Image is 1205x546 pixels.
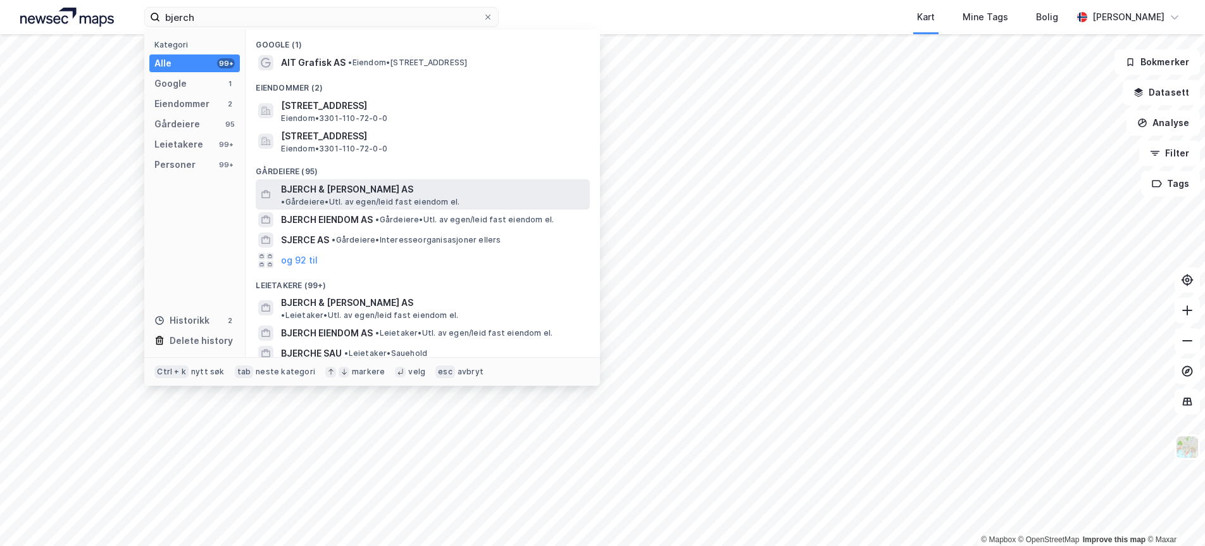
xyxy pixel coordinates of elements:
div: Alle [154,56,172,71]
button: Analyse [1127,110,1200,136]
span: Gårdeiere • Utl. av egen/leid fast eiendom el. [375,215,554,225]
img: Z [1175,435,1199,459]
div: Mine Tags [963,10,1008,25]
span: • [375,328,379,338]
span: • [375,215,379,224]
div: nytt søk [191,367,225,377]
a: Mapbox [981,535,1016,544]
button: Filter [1139,141,1200,166]
span: Eiendom • 3301-110-72-0-0 [281,113,387,124]
div: Leietakere (99+) [246,270,600,293]
div: Bolig [1036,10,1058,25]
div: Google (1) [246,30,600,53]
div: 99+ [217,139,235,149]
span: [STREET_ADDRESS] [281,129,585,144]
div: markere [352,367,385,377]
button: Tags [1141,171,1200,196]
iframe: Chat Widget [1142,485,1205,546]
span: • [344,348,348,358]
span: Leietaker • Sauehold [344,348,427,359]
div: neste kategori [256,367,315,377]
div: 2 [225,99,235,109]
div: esc [435,365,455,378]
button: Bokmerker [1114,49,1200,75]
span: SJERCE AS [281,232,329,248]
div: Gårdeiere (95) [246,156,600,179]
span: BJERCHE SAU [281,346,342,361]
div: Gårdeiere [154,117,200,132]
input: Søk på adresse, matrikkel, gårdeiere, leietakere eller personer [160,8,483,27]
div: avbryt [458,367,484,377]
div: Historikk [154,313,209,328]
button: Datasett [1123,80,1200,105]
div: 99+ [217,160,235,170]
span: Gårdeiere • Interesseorganisasjoner ellers [332,235,501,245]
div: Google [154,76,187,91]
div: Personer [154,157,196,172]
span: Eiendom • [STREET_ADDRESS] [348,58,467,68]
div: 2 [225,315,235,326]
div: Leietakere [154,137,203,152]
div: Eiendommer (2) [246,73,600,96]
div: Kontrollprogram for chat [1142,485,1205,546]
div: Eiendommer [154,96,209,111]
img: logo.a4113a55bc3d86da70a041830d287a7e.svg [20,8,114,27]
div: Kategori [154,40,240,49]
span: • [281,310,285,320]
span: [STREET_ADDRESS] [281,98,585,113]
a: Improve this map [1083,535,1146,544]
div: velg [408,367,425,377]
span: BJERCH EIENDOM AS [281,212,373,227]
div: 95 [225,119,235,129]
span: Gårdeiere • Utl. av egen/leid fast eiendom el. [281,197,459,207]
button: og 92 til [281,253,318,268]
span: BJERCH & [PERSON_NAME] AS [281,182,413,197]
span: Leietaker • Utl. av egen/leid fast eiendom el. [375,328,553,338]
span: • [348,58,352,67]
div: tab [235,365,254,378]
div: Kart [917,10,935,25]
div: [PERSON_NAME] [1092,10,1164,25]
div: 99+ [217,58,235,68]
span: BJERCH & [PERSON_NAME] AS [281,295,413,310]
div: Ctrl + k [154,365,189,378]
span: AIT Grafisk AS [281,55,346,70]
div: 1 [225,79,235,89]
span: Eiendom • 3301-110-72-0-0 [281,144,387,154]
span: • [332,235,335,244]
a: OpenStreetMap [1018,535,1080,544]
span: • [281,197,285,206]
span: BJERCH EIENDOM AS [281,326,373,341]
span: Leietaker • Utl. av egen/leid fast eiendom el. [281,310,458,321]
div: Delete history [170,333,233,348]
